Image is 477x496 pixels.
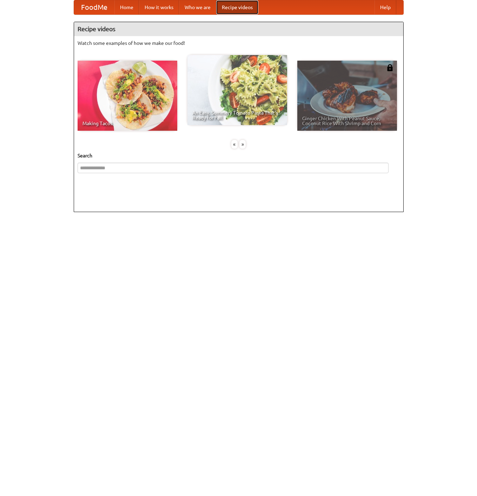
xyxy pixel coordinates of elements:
a: How it works [139,0,179,14]
h5: Search [78,152,400,159]
div: » [239,140,246,149]
span: An Easy, Summery Tomato Pasta That's Ready for Fall [192,110,282,120]
a: Making Tacos [78,61,177,131]
a: Home [114,0,139,14]
h4: Recipe videos [74,22,403,36]
p: Watch some examples of how we make our food! [78,40,400,47]
div: « [231,140,238,149]
span: Making Tacos [82,121,172,126]
img: 483408.png [386,64,393,71]
a: An Easy, Summery Tomato Pasta That's Ready for Fall [187,55,287,125]
a: Recipe videos [216,0,258,14]
a: Help [375,0,396,14]
a: Who we are [179,0,216,14]
a: FoodMe [74,0,114,14]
